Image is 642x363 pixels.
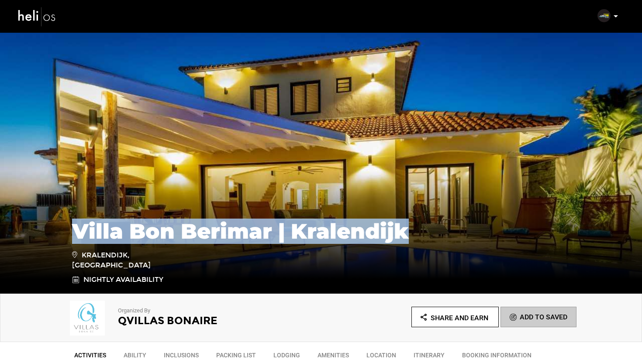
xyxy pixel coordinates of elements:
h1: Villa Bon Berimar | Kralendijk [72,219,570,243]
span: Nightly Availability [83,275,163,284]
img: b42dc30c5a3f3bbb55c67b877aded823.png [597,9,611,22]
h2: Qvillas Bonaire [118,315,297,326]
img: 6b764afea09ce301766ece97ca5a6a06.png [66,301,109,336]
p: Organized By [118,307,297,315]
span: Share and Earn [431,314,488,322]
img: heli-logo [17,5,57,28]
span: Kralendijk, [GEOGRAPHIC_DATA] [72,250,197,271]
